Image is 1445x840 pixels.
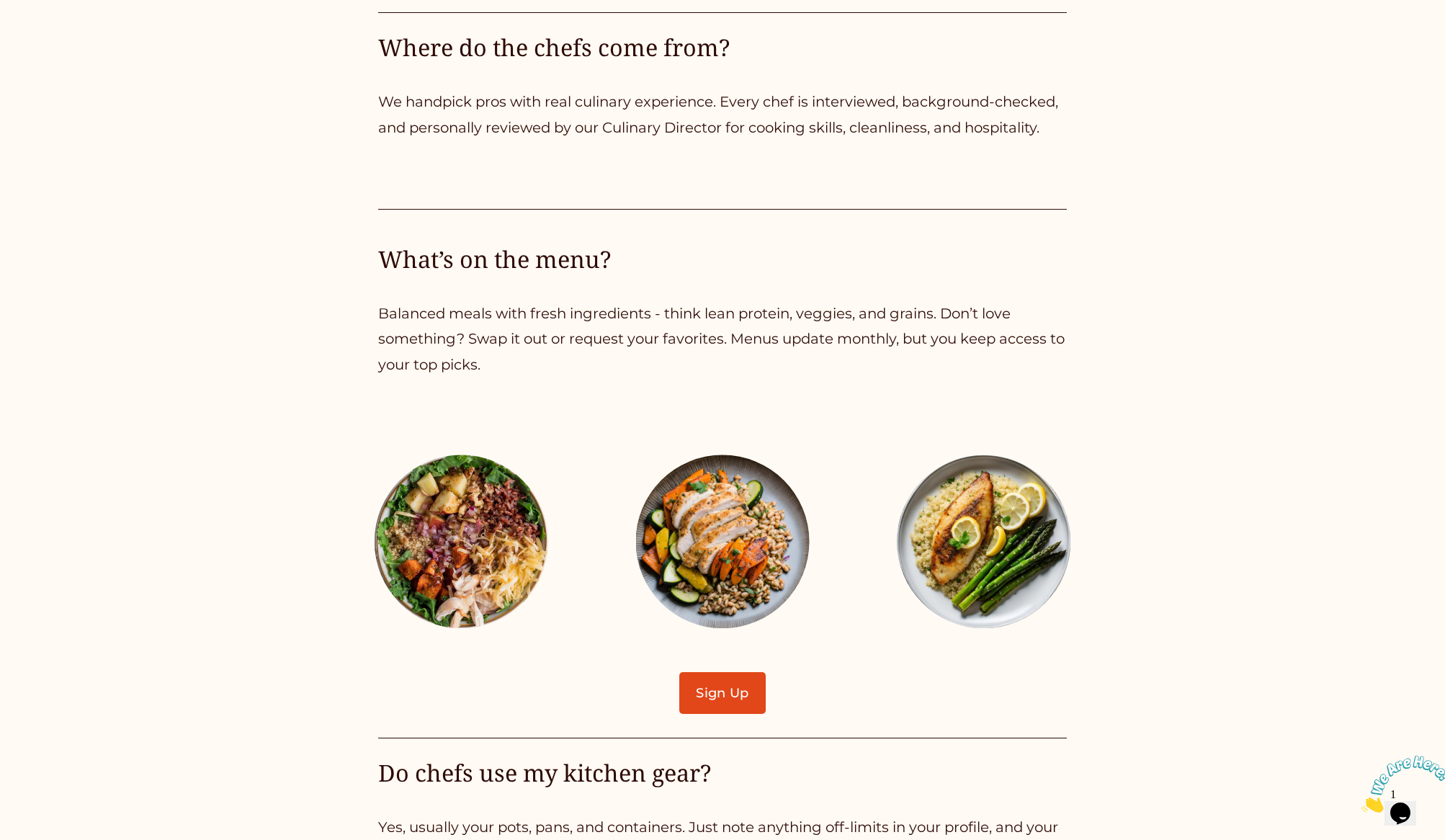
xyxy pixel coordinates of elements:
a: Sign Up [679,672,766,714]
span: 1 [6,6,12,18]
img: Chat attention grabber [6,6,95,63]
h4: What’s on the menu? [378,243,1067,275]
p: Balanced meals with fresh ingredients - think lean protein, veggies, and grains. Don’t love somet... [378,301,1067,378]
p: We handpick pros with real culinary experience. Every chef is interviewed, background-checked, an... [378,89,1067,140]
h4: Where do the chefs come from? [378,32,1067,63]
h4: Do chefs use my kitchen gear? [378,757,1067,789]
iframe: chat widget [1356,750,1445,818]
